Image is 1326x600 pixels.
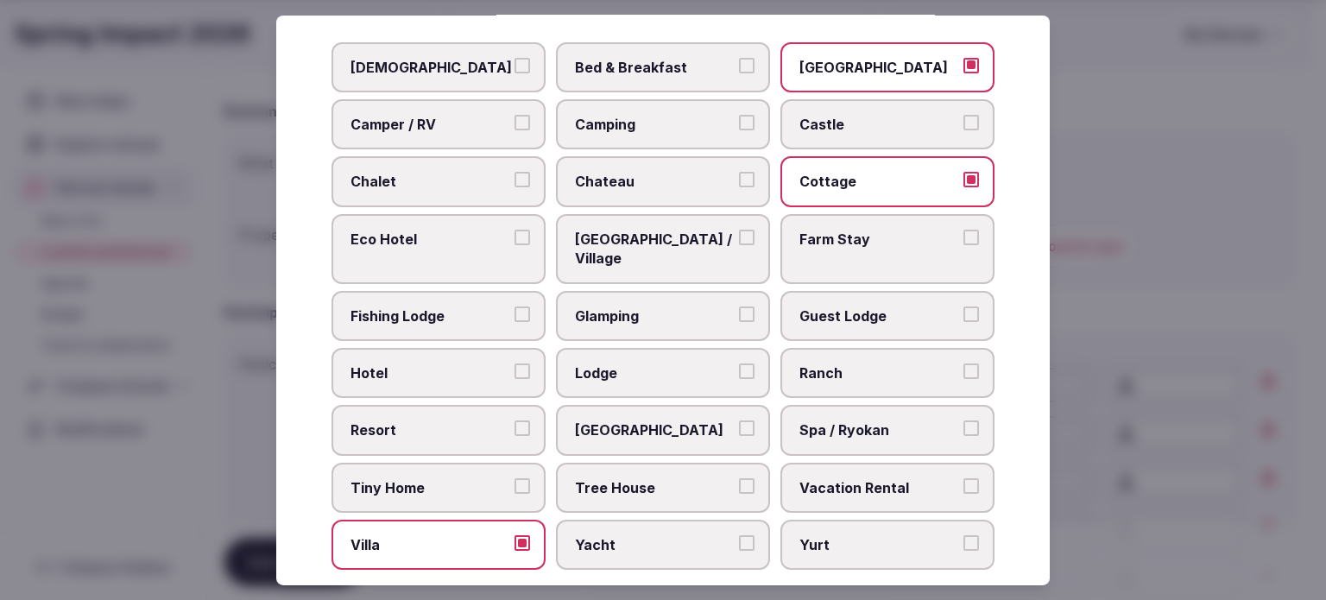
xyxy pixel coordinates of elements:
span: Ranch [799,363,958,382]
button: Yacht [739,534,755,550]
span: Cottage [799,172,958,191]
button: Camper / RV [515,114,530,129]
button: Chateau [739,172,755,187]
span: Camper / RV [350,114,509,133]
button: Guest Lodge [963,306,979,321]
button: Cottage [963,172,979,187]
button: Fishing Lodge [515,306,530,321]
span: Fishing Lodge [350,306,509,325]
button: [GEOGRAPHIC_DATA] [739,420,755,436]
span: Hotel [350,363,509,382]
span: Farm Stay [799,229,958,248]
span: Bed & Breakfast [575,57,734,76]
button: Bed & Breakfast [739,57,755,73]
button: Yurt [963,534,979,550]
span: Tiny Home [350,477,509,496]
span: [DEMOGRAPHIC_DATA] [350,57,509,76]
span: Camping [575,114,734,133]
span: Tree House [575,477,734,496]
button: Lodge [739,363,755,378]
button: Hotel [515,363,530,378]
span: Spa / Ryokan [799,420,958,439]
span: Glamping [575,306,734,325]
span: Villa [350,534,509,553]
button: Eco Hotel [515,229,530,244]
button: Tiny Home [515,477,530,493]
button: Vacation Rental [963,477,979,493]
span: Resort [350,420,509,439]
button: Camping [739,114,755,129]
button: [GEOGRAPHIC_DATA] [963,57,979,73]
span: Guest Lodge [799,306,958,325]
button: [GEOGRAPHIC_DATA] / Village [739,229,755,244]
button: Villa [515,534,530,550]
button: [DEMOGRAPHIC_DATA] [515,57,530,73]
button: Tree House [739,477,755,493]
button: Chalet [515,172,530,187]
button: Resort [515,420,530,436]
button: Spa / Ryokan [963,420,979,436]
span: [GEOGRAPHIC_DATA] / Village [575,229,734,268]
span: Yacht [575,534,734,553]
button: Farm Stay [963,229,979,244]
span: Castle [799,114,958,133]
button: Ranch [963,363,979,378]
span: Eco Hotel [350,229,509,248]
span: [GEOGRAPHIC_DATA] [575,420,734,439]
span: Yurt [799,534,958,553]
span: Chateau [575,172,734,191]
button: Castle [963,114,979,129]
button: Glamping [739,306,755,321]
span: Vacation Rental [799,477,958,496]
span: [GEOGRAPHIC_DATA] [799,57,958,76]
span: Lodge [575,363,734,382]
span: Chalet [350,172,509,191]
